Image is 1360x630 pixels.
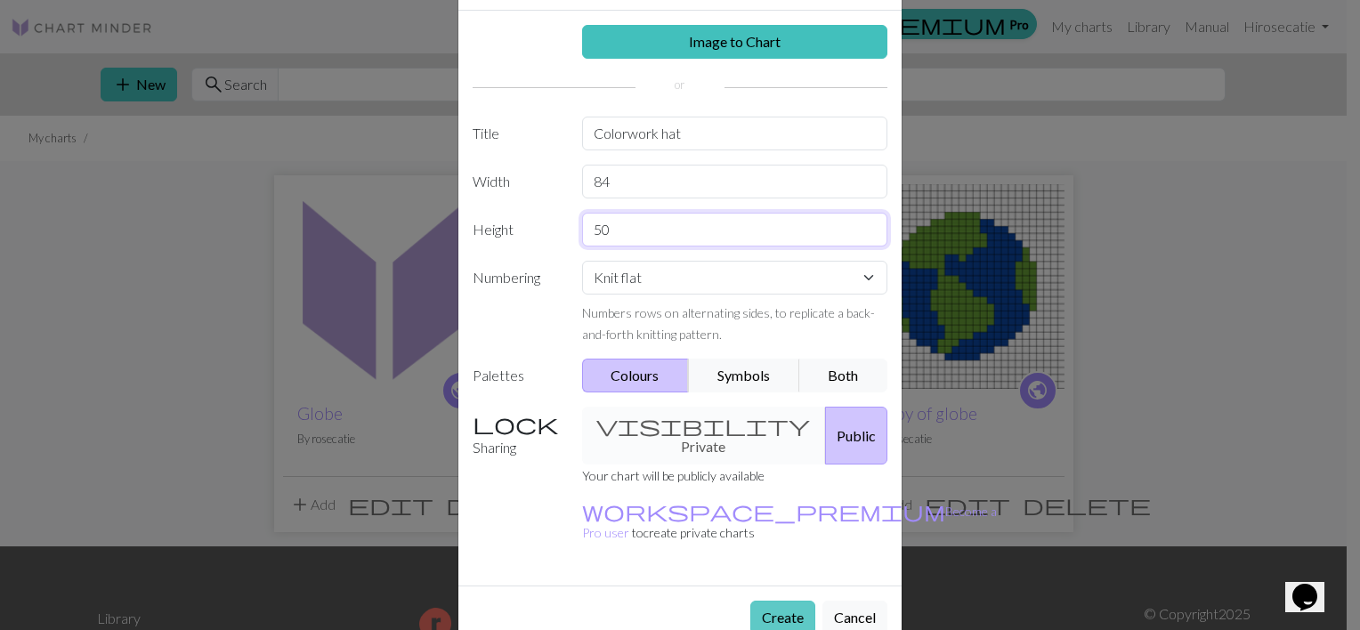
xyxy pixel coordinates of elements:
[462,165,571,198] label: Width
[582,504,997,540] small: to create private charts
[1285,559,1342,612] iframe: chat widget
[582,25,888,59] a: Image to Chart
[462,359,571,392] label: Palettes
[462,213,571,246] label: Height
[582,359,690,392] button: Colours
[462,261,571,344] label: Numbering
[462,407,571,464] label: Sharing
[688,359,800,392] button: Symbols
[462,117,571,150] label: Title
[582,305,875,342] small: Numbers rows on alternating sides, to replicate a back-and-forth knitting pattern.
[825,407,887,464] button: Public
[582,504,997,540] a: Become a Pro user
[582,498,945,523] span: workspace_premium
[582,468,765,483] small: Your chart will be publicly available
[799,359,888,392] button: Both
